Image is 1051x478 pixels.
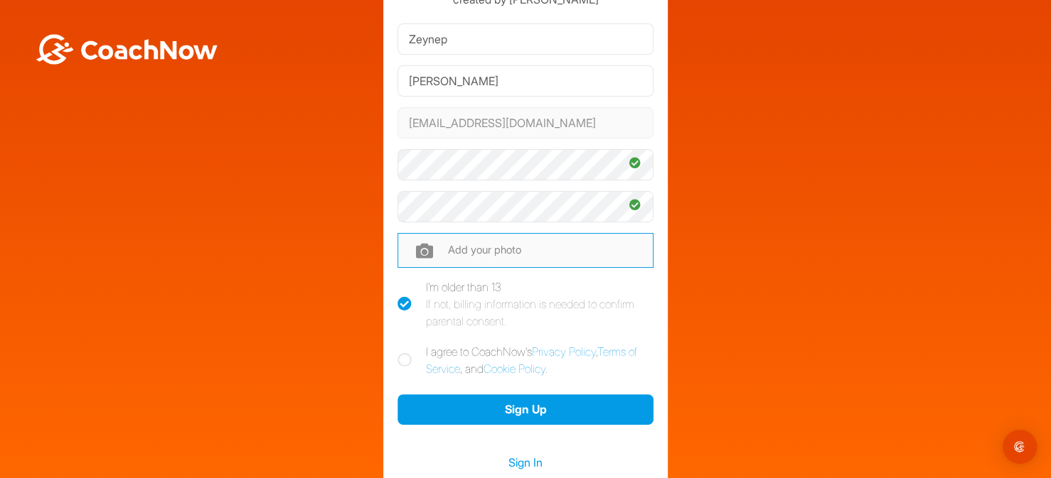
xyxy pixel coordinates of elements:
div: I'm older than 13 [426,278,653,330]
input: Last Name [398,65,653,97]
div: If not, billing information is needed to confirm parental consent. [426,295,653,330]
input: First Name [398,23,653,55]
img: BwLJSsUCoWCh5upNqxVrqldRgqLPVwmV24tXu5FoVAoFEpwwqQ3VIfuoInZCoVCoTD4vwADAC3ZFMkVEQFDAAAAAElFTkSuQmCC [34,34,219,65]
button: Sign Up [398,394,653,425]
a: Sign In [398,453,653,472]
label: I agree to CoachNow's , , and . [398,343,653,377]
input: Email [398,107,653,138]
a: Cookie Policy [484,362,545,376]
div: Open Intercom Messenger [1003,430,1037,464]
a: Privacy Policy [532,344,596,359]
a: Terms of Service [426,344,637,376]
